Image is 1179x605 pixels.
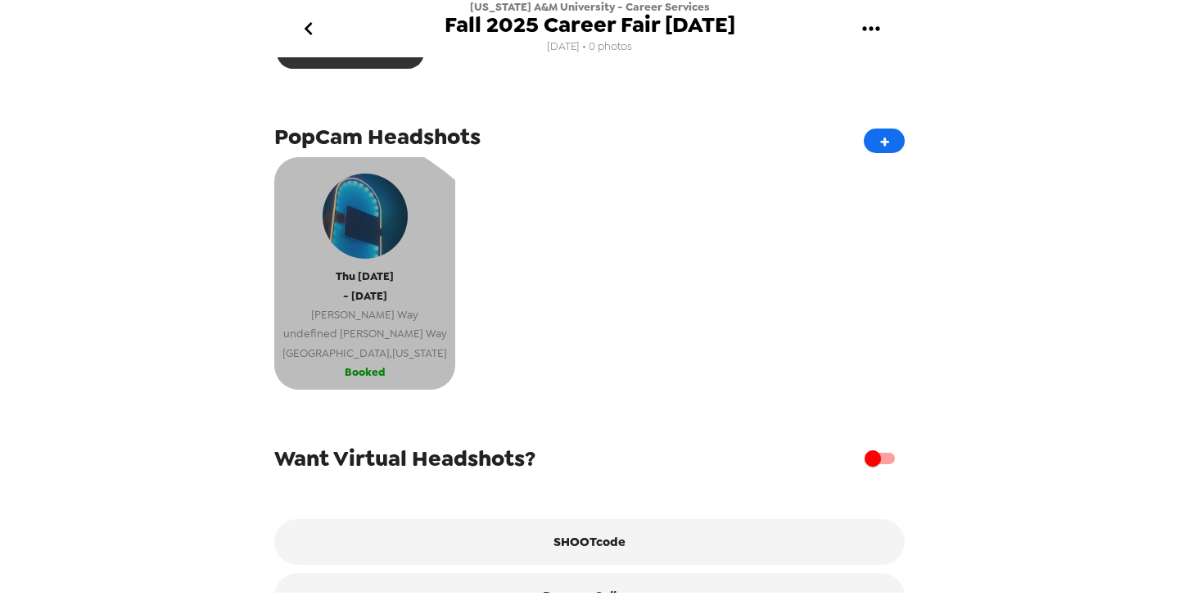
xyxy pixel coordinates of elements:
span: [PERSON_NAME] Way [282,305,447,324]
span: Want Virtual Headshots? [274,444,535,473]
span: undefined [PERSON_NAME] Way [282,324,447,343]
img: popcam example [323,174,408,259]
button: gallery menu [844,2,897,56]
span: [DATE] • 0 photos [547,36,632,58]
span: Booked [345,363,386,382]
button: + [864,129,905,153]
span: Thu [DATE] [336,267,394,286]
span: Fall 2025 Career Fair [DATE] [445,14,735,36]
button: go back [282,2,335,56]
span: PopCam Headshots [274,122,481,151]
span: - [DATE] [343,287,387,305]
button: popcam exampleThu [DATE]- [DATE][PERSON_NAME] Wayundefined [PERSON_NAME] Way[GEOGRAPHIC_DATA],[US... [274,157,455,390]
button: SHOOTcode [274,519,905,565]
span: [GEOGRAPHIC_DATA] , [US_STATE] [282,344,447,363]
